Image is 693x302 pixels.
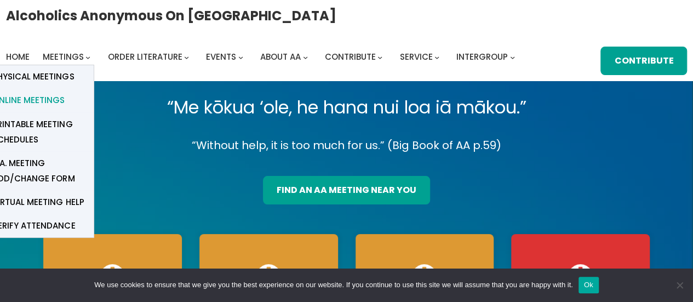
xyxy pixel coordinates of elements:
button: Intergroup submenu [510,54,515,59]
span: We use cookies to ensure that we give you the best experience on our website. If you continue to ... [94,280,572,290]
a: Events [206,49,236,65]
a: About AA [260,49,301,65]
button: About AA submenu [303,54,308,59]
p: “Me kōkua ‘ole, he hana nui loa iā mākou.” [35,92,658,123]
span: Intergroup [456,51,508,62]
a: find an aa meeting near you [263,176,430,204]
span: Meetings [43,51,84,62]
button: Contribute submenu [377,54,382,59]
a: Contribute [600,47,687,75]
a: Service [399,49,432,65]
button: Events submenu [238,54,243,59]
span: Service [399,51,432,62]
span: Order Literature [107,51,182,62]
button: Meetings submenu [85,54,90,59]
a: Intergroup [456,49,508,65]
button: Order Literature submenu [184,54,189,59]
a: Home [6,49,30,65]
span: Contribute [325,51,376,62]
span: About AA [260,51,301,62]
button: Ok [579,277,599,293]
p: “Without help, it is too much for us.” (Big Book of AA p.59) [35,136,658,155]
a: Alcoholics Anonymous on [GEOGRAPHIC_DATA] [6,4,336,27]
a: Contribute [325,49,376,65]
button: Service submenu [434,54,439,59]
span: Events [206,51,236,62]
a: Meetings [43,49,84,65]
nav: Intergroup [6,49,519,65]
span: Home [6,51,30,62]
span: No [674,280,685,290]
